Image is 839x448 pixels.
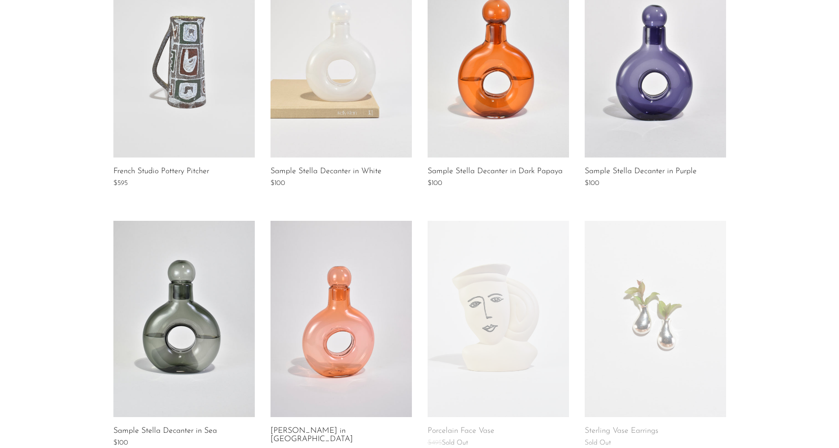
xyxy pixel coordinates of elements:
[113,427,217,436] a: Sample Stella Decanter in Sea
[428,180,442,187] span: $100
[585,167,697,176] a: Sample Stella Decanter in Purple
[428,439,442,447] span: $495
[271,167,381,176] a: Sample Stella Decanter in White
[585,180,599,187] span: $100
[585,439,611,447] span: Sold Out
[113,167,209,176] a: French Studio Pottery Pitcher
[271,427,412,444] a: [PERSON_NAME] in [GEOGRAPHIC_DATA]
[113,180,128,187] span: $595
[442,439,468,447] span: Sold Out
[428,167,563,176] a: Sample Stella Decanter in Dark Papaya
[271,180,285,187] span: $100
[428,427,494,436] a: Porcelain Face Vase
[113,439,128,447] span: $100
[585,427,658,436] a: Sterling Vase Earrings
